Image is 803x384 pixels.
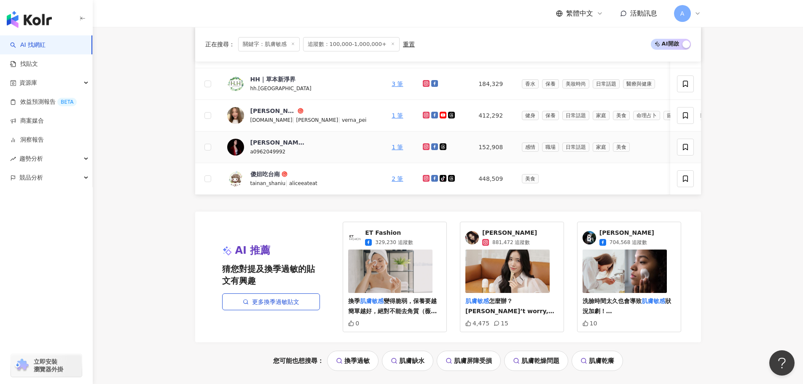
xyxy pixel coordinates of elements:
[465,298,489,304] mark: 肌膚敏感
[392,112,403,119] a: 1 筆
[392,144,403,150] a: 1 筆
[227,139,244,156] img: KOL Avatar
[289,180,317,186] span: aliceeateat
[562,142,589,152] span: 日常話題
[250,138,305,147] div: [PERSON_NAME]
[13,359,30,372] img: chrome extension
[522,79,539,89] span: 香水
[303,37,400,51] span: 追蹤數：100,000-1,000,000+
[583,229,676,247] a: KOL Avatar[PERSON_NAME]704,568 追蹤數
[437,351,501,371] a: 肌膚屏障受損
[472,68,515,100] td: 184,329
[285,180,289,186] span: |
[680,9,685,18] span: A
[10,41,46,49] a: searchAI 找網紅
[296,117,338,123] span: [PERSON_NAME]
[583,320,597,327] div: 10
[327,351,379,371] a: 換季過敏
[562,111,589,120] span: 日常話題
[522,111,539,120] span: 健身
[19,73,37,92] span: 資源庫
[613,111,630,120] span: 美食
[382,351,433,371] a: 肌膚缺水
[19,168,43,187] span: 競品分析
[348,320,359,327] div: 0
[10,60,38,68] a: 找貼文
[542,79,559,89] span: 保養
[293,116,296,123] span: |
[610,239,647,246] span: 704,568 追蹤數
[348,231,362,244] img: KOL Avatar
[593,79,620,89] span: 日常話題
[250,180,286,186] span: tainan_shaniu
[10,156,16,162] span: rise
[205,41,235,48] span: 正在搜尋 ：
[472,132,515,163] td: 152,908
[250,75,295,83] div: HH｜草本新淨界
[348,298,437,345] span: 變得脆弱，保養要越簡單越好，絕對不能去角質（薇可） #etfashion
[492,239,530,246] span: 881,472 追蹤數
[10,117,44,125] a: 商案媒合
[504,351,568,371] a: 肌膚乾燥問題
[593,142,610,152] span: 家庭
[583,231,596,244] img: KOL Avatar
[482,229,537,237] span: [PERSON_NAME]
[623,79,655,89] span: 醫療與健康
[7,11,52,28] img: logo
[769,350,795,376] iframe: Help Scout Beacon - Open
[195,351,701,371] div: 您可能也想搜尋：
[227,107,244,124] img: KOL Avatar
[599,229,654,237] span: [PERSON_NAME]
[583,298,642,304] span: 洗臉時間太久也會導致
[365,229,413,237] span: ET Fashion
[472,163,515,195] td: 448,509
[19,149,43,168] span: 趨勢分析
[10,136,44,144] a: 洞察報告
[633,111,660,120] span: 命理占卜
[250,117,293,123] span: [DOMAIN_NAME]
[583,298,671,355] span: 狀況加劇！ - #[PERSON_NAME] #Bellataiwan #做自己最時尚 #洗臉 #臉部清潔 #NG行為
[465,231,479,244] img: KOL Avatar
[250,149,286,155] span: a0962049992
[360,298,384,304] mark: 肌膚敏感
[630,9,657,17] span: 活動訊息
[238,37,300,51] span: 關鍵字：肌膚敏感
[392,81,403,87] a: 3 筆
[11,354,82,377] a: chrome extension立即安裝 瀏覽器外掛
[227,75,244,92] img: KOL Avatar
[522,174,539,183] span: 美食
[227,170,244,187] img: KOL Avatar
[34,358,63,373] span: 立即安裝 瀏覽器外掛
[562,79,589,89] span: 美妝時尚
[465,320,489,327] div: 4,475
[222,293,320,310] a: 更多換季過敏貼文
[348,229,441,247] a: KOL AvatarET Fashion329,230 追蹤數
[250,107,296,115] div: [PERSON_NAME]
[542,111,559,120] span: 保養
[593,111,610,120] span: 家庭
[342,117,367,123] span: verna_pei
[494,320,508,327] div: 15
[227,170,379,188] a: KOL Avatar傻妞吃台南tainan_shaniu|aliceeateat
[250,170,280,178] div: 傻妞吃台南
[10,98,77,106] a: 效益預測報告BETA
[663,111,680,120] span: 節慶
[222,263,320,287] span: 猜您對提及換季過敏的貼文有興趣
[227,107,379,124] a: KOL Avatar[PERSON_NAME][DOMAIN_NAME]|[PERSON_NAME]|verna_pei
[522,142,539,152] span: 感情
[250,86,312,91] span: hh.[GEOGRAPHIC_DATA]
[235,244,271,258] span: AI 推薦
[465,229,559,247] a: KOL Avatar[PERSON_NAME]881,472 追蹤數
[338,116,342,123] span: |
[403,41,415,48] div: 重置
[642,298,665,304] mark: 肌膚敏感
[572,351,623,371] a: 肌膚乾癢
[348,298,360,304] span: 換季
[227,75,379,93] a: KOL AvatarHH｜草本新淨界hh.[GEOGRAPHIC_DATA]
[566,9,593,18] span: 繁體中文
[375,239,413,246] span: 329,230 追蹤數
[542,142,559,152] span: 職場
[472,100,515,132] td: 412,292
[227,138,379,156] a: KOL Avatar[PERSON_NAME]a0962049992
[392,175,403,182] a: 2 筆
